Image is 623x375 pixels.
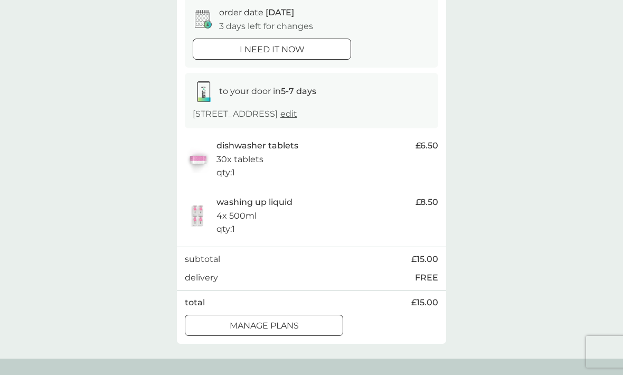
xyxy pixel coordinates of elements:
[185,252,220,266] p: subtotal
[219,86,316,96] span: to your door in
[185,296,205,310] p: total
[415,271,438,285] p: FREE
[416,195,438,209] span: £8.50
[216,139,298,153] p: dishwasher tablets
[193,107,297,121] p: [STREET_ADDRESS]
[230,319,299,333] p: manage plans
[240,43,305,57] p: i need it now
[216,153,263,166] p: 30x tablets
[411,296,438,310] span: £15.00
[216,195,292,209] p: washing up liquid
[411,252,438,266] span: £15.00
[185,271,218,285] p: delivery
[281,86,316,96] strong: 5-7 days
[219,20,313,33] p: 3 days left for changes
[219,6,294,20] p: order date
[193,39,351,60] button: i need it now
[216,222,235,236] p: qty : 1
[216,209,257,223] p: 4x 500ml
[266,7,294,17] span: [DATE]
[416,139,438,153] span: £6.50
[185,315,343,336] button: manage plans
[280,109,297,119] a: edit
[216,166,235,180] p: qty : 1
